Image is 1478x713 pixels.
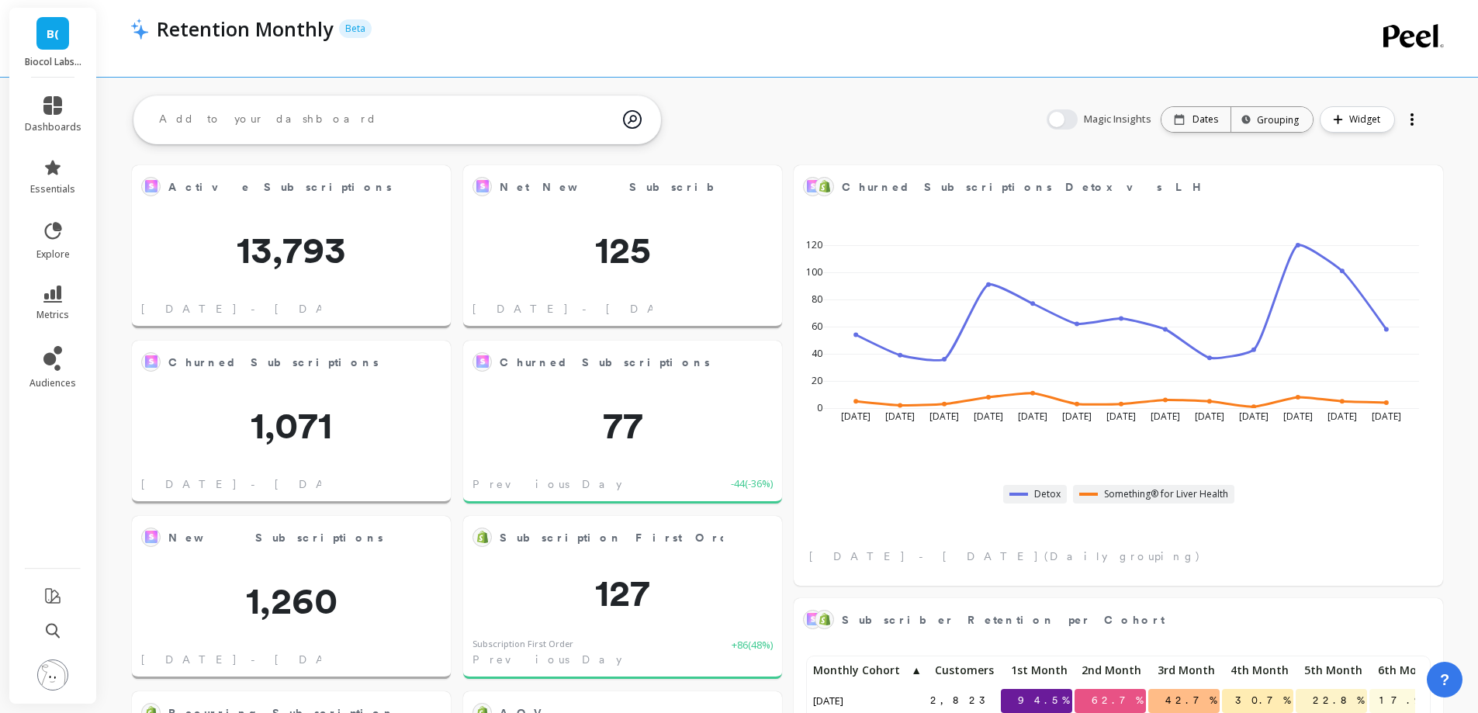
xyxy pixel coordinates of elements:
[168,179,392,196] span: Active Subscriptions
[47,25,59,43] span: B(
[842,609,1384,631] span: Subscriber Retention per Cohort
[1162,689,1220,712] span: 42.7%
[1296,659,1367,681] p: 5th Month
[472,638,573,651] div: Subscription First Order
[1034,488,1061,500] span: Detox
[1075,659,1146,681] p: 2nd Month
[1151,664,1215,677] span: 3rd Month
[1222,659,1293,681] p: 4th Month
[1001,659,1072,681] p: 1st Month
[472,476,621,492] span: Previous Day
[168,351,392,373] span: Churned Subscriptions MTD
[813,664,909,677] span: Monthly Cohort
[1440,669,1449,691] span: ?
[623,99,642,140] img: magic search icon
[1078,664,1141,677] span: 2nd Month
[500,351,723,373] span: Churned Subscriptions
[1320,106,1395,133] button: Widget
[141,301,372,317] span: [DATE] - [DATE]
[30,183,75,196] span: essentials
[1044,549,1201,564] span: (Daily grouping)
[472,301,703,317] span: [DATE] - [DATE]
[927,659,999,681] p: Customers
[810,659,884,686] div: Toggle SortBy
[339,19,372,38] p: Beta
[1221,659,1295,686] div: Toggle SortBy
[141,476,372,492] span: [DATE] - [DATE]
[132,231,451,268] span: 13,793
[1074,659,1147,686] div: Toggle SortBy
[130,18,149,40] img: header icon
[842,176,1384,198] span: Churned Subscriptions Detox vs LH
[1015,689,1072,712] span: 94.5%
[1192,113,1218,126] p: Dates
[810,689,848,712] span: [DATE]
[472,652,621,667] span: Previous Day
[132,582,451,619] span: 1,260
[25,56,81,68] p: Biocol Labs (US)
[926,659,1000,686] div: Toggle SortBy
[1310,689,1367,712] span: 22.8%
[810,659,926,681] p: Monthly Cohort
[157,16,333,42] p: Retention Monthly
[463,574,782,611] span: 127
[1376,689,1441,712] span: 17.9%
[500,527,723,549] span: Subscription First Order
[1369,659,1441,681] p: 6th Month
[1000,659,1074,686] div: Toggle SortBy
[500,355,710,371] span: Churned Subscriptions
[1299,664,1362,677] span: 5th Month
[1369,659,1442,686] div: Toggle SortBy
[463,231,782,268] span: 125
[1225,664,1289,677] span: 4th Month
[168,355,443,371] span: Churned Subscriptions MTD
[168,530,448,546] span: New Subscriptions MTD
[168,527,392,549] span: New Subscriptions MTD
[1349,112,1385,127] span: Widget
[1245,112,1299,127] div: Grouping
[930,664,994,677] span: Customers
[1372,664,1436,677] span: 6th Month
[37,659,68,691] img: profile picture
[927,689,1000,712] span: 2,823
[1295,659,1369,686] div: Toggle SortBy
[1089,689,1146,712] span: 62.7%
[1427,662,1462,697] button: ?
[732,638,773,668] span: +86 ( 48% )
[25,121,81,133] span: dashboards
[1004,664,1068,677] span: 1st Month
[1084,112,1154,127] span: Magic Insights
[36,248,70,261] span: explore
[29,377,76,389] span: audiences
[36,309,69,321] span: metrics
[141,652,372,667] span: [DATE] - [DATE]
[463,407,782,444] span: 77
[168,176,392,198] span: Active Subscriptions
[500,176,723,198] span: Net New Subscribers
[132,407,451,444] span: 1,071
[842,612,1165,628] span: Subscriber Retention per Cohort
[809,549,1040,564] span: [DATE] - [DATE]
[1148,659,1220,681] p: 3rd Month
[842,179,1210,196] span: Churned Subscriptions Detox vs LH
[500,179,747,196] span: Net New Subscribers
[1232,689,1293,712] span: 30.7%
[1104,488,1228,500] span: Something® for Liver Health
[500,530,746,546] span: Subscription First Order
[731,476,773,492] span: -44 ( -36% )
[909,664,922,677] span: ▲
[1147,659,1221,686] div: Toggle SortBy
